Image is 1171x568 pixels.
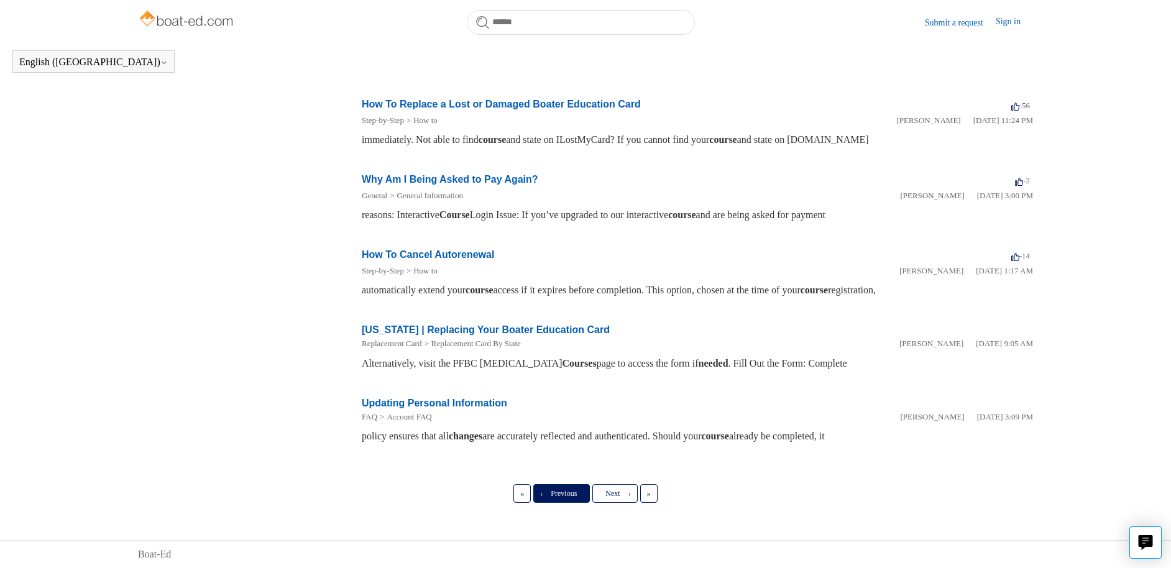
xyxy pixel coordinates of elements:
[362,99,641,109] a: How To Replace a Lost or Damaged Boater Education Card
[362,337,421,350] li: Replacement Card
[520,489,524,498] span: «
[1011,101,1030,110] span: -56
[899,337,963,350] li: [PERSON_NAME]
[413,266,438,275] a: How to
[362,411,377,423] li: FAQ
[551,489,577,498] span: Previous
[387,412,431,421] a: Account FAQ
[592,484,637,503] a: Next
[1129,526,1162,559] button: Live chat
[362,266,404,275] a: Step-by-Step
[404,265,438,277] li: How to
[900,190,964,202] li: [PERSON_NAME]
[19,57,168,68] button: English ([GEOGRAPHIC_DATA])
[377,411,432,423] li: Account FAQ
[973,116,1033,125] time: 03/10/2022, 23:24
[668,209,696,220] em: course
[362,283,1033,298] div: automatically extend your access if it expires before completion. This option, chosen at the time...
[540,489,543,498] span: ‹
[1011,251,1030,260] span: -14
[899,265,963,277] li: [PERSON_NAME]
[900,411,964,423] li: [PERSON_NAME]
[479,134,506,145] em: course
[362,339,421,348] a: Replacement Card
[362,190,387,202] li: General
[701,431,728,441] em: course
[605,489,620,498] span: Next
[362,132,1033,147] div: immediately. Not able to find and state on ILostMyCard? If you cannot find your and state on [DOM...
[466,285,493,295] em: course
[467,10,695,35] input: Search
[533,484,590,503] a: Previous
[801,285,828,295] em: course
[362,356,1033,371] div: Alternatively, visit the PFBC [MEDICAL_DATA] page to access the form if . Fill Out the Form: Comp...
[996,15,1033,30] a: Sign in
[362,429,1033,444] div: policy ensures that all are accurately reflected and authenticated. Should your already be comple...
[699,358,728,369] em: needed
[449,431,482,441] em: changes
[1015,176,1030,185] span: -2
[977,191,1033,200] time: 01/05/2024, 15:00
[439,209,470,220] em: Course
[362,324,610,335] a: [US_STATE] | Replacing Your Boater Education Card
[138,7,237,32] img: Boat-Ed Help Center home page
[896,114,960,127] li: [PERSON_NAME]
[976,339,1033,348] time: 05/22/2024, 09:05
[362,398,507,408] a: Updating Personal Information
[563,358,597,369] em: Courses
[925,16,996,29] a: Submit a request
[977,412,1033,421] time: 01/05/2024, 15:09
[709,134,737,145] em: course
[362,116,404,125] a: Step-by-Step
[362,249,494,260] a: How To Cancel Autorenewal
[138,547,171,562] a: Boat-Ed
[976,266,1033,275] time: 03/16/2022, 01:17
[421,337,520,350] li: Replacement Card By State
[413,116,438,125] a: How to
[362,114,404,127] li: Step-by-Step
[362,265,404,277] li: Step-by-Step
[628,489,631,498] span: ›
[362,174,538,185] a: Why Am I Being Asked to Pay Again?
[387,190,463,202] li: General Information
[362,191,387,200] a: General
[362,208,1033,222] div: reasons: Interactive Login Issue: If you’ve upgraded to our interactive and are being asked for p...
[362,412,377,421] a: FAQ
[647,489,651,498] span: »
[431,339,521,348] a: Replacement Card By State
[404,114,438,127] li: How to
[397,191,462,200] a: General Information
